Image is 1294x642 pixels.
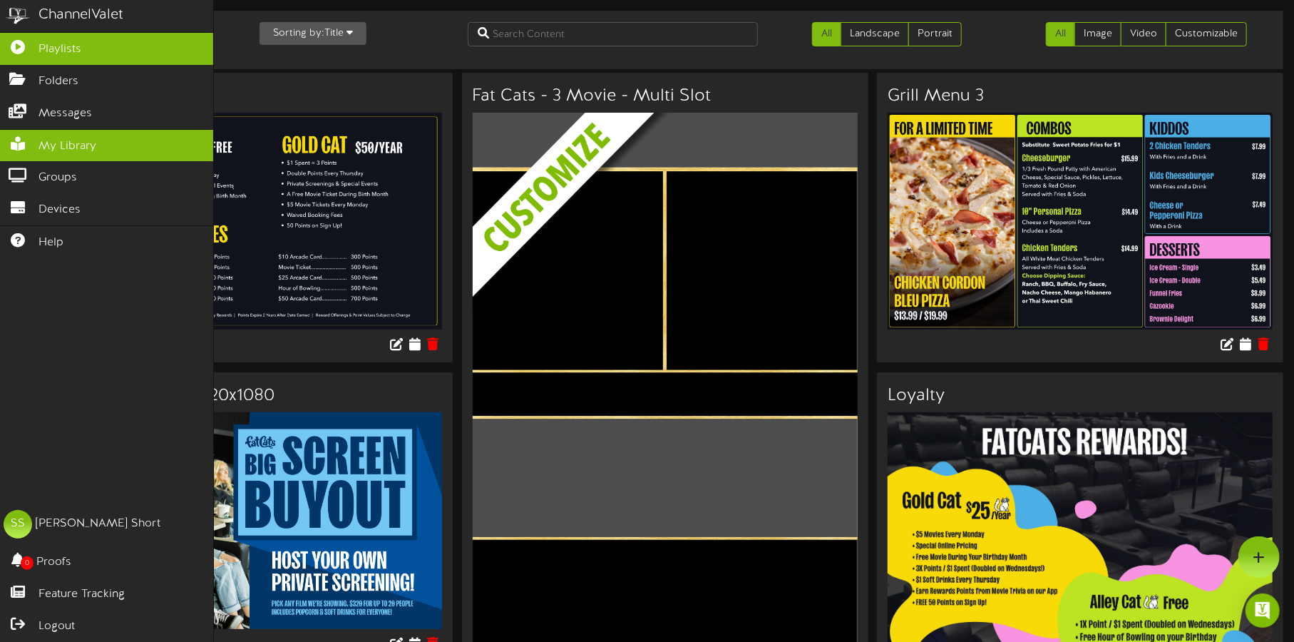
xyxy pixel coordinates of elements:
img: customize_overlay-33eb2c126fd3cb1579feece5bc878b72.png [473,113,879,382]
img: ca3b95a7-1df7-4780-805a-51dbdcf035b8.jpg [888,113,1273,330]
span: Feature Tracking [38,586,125,603]
div: ChannelValet [38,5,123,26]
h3: Fat Cats - 3 Movie - Multi Slot [473,87,858,106]
span: Proofs [36,554,71,571]
h3: Grill Menu 3 [888,87,1273,106]
a: All [812,22,841,46]
a: Image [1074,22,1121,46]
a: Portrait [908,22,962,46]
span: Devices [38,202,81,218]
button: Sorting by:Title [260,22,366,45]
span: Messages [38,106,92,122]
a: Customizable [1166,22,1247,46]
span: Groups [38,170,77,186]
span: Playlists [38,41,81,58]
h3: 2025Loyalty [57,87,442,106]
span: 0 [21,556,34,570]
div: Open Intercom Messenger [1246,593,1280,628]
input: Search Content [468,22,758,46]
img: aa82a540-c86f-43fc-98cf-b9610c896911.png [57,412,442,629]
h3: Loyalty [888,387,1273,405]
span: Help [38,235,63,251]
span: My Library [38,138,96,155]
h3: BigScreenbuyout1920x1080 [57,387,442,405]
div: [PERSON_NAME] Short [36,516,160,532]
a: All [1046,22,1075,46]
span: Logout [38,618,75,635]
img: 8f79f44b-b836-4d63-a66e-7c8b1b13b03d.png [57,113,442,330]
a: Video [1121,22,1166,46]
div: SS [4,510,32,539]
a: Landscape [841,22,909,46]
span: Folders [38,73,78,90]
